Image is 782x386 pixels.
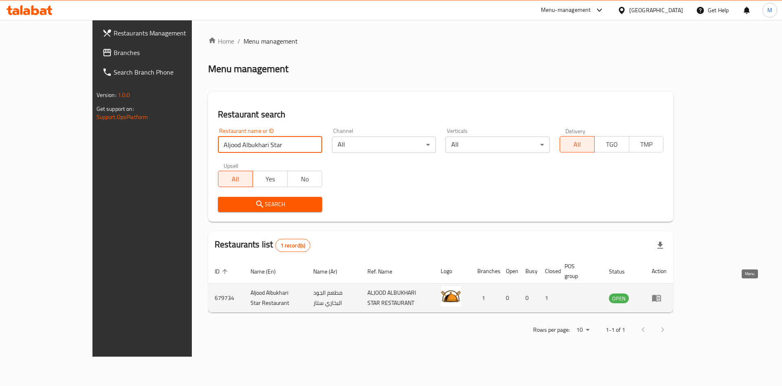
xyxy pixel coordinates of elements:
[224,163,239,168] label: Upsell
[633,139,661,150] span: TMP
[565,261,593,281] span: POS group
[650,236,670,255] div: Export file
[367,267,403,276] span: Ref. Name
[519,259,538,284] th: Busy
[332,137,436,153] div: All
[208,284,244,313] td: 679734
[563,139,591,150] span: All
[237,36,240,46] li: /
[594,136,629,152] button: TGO
[446,137,550,153] div: All
[471,259,499,284] th: Branches
[96,23,223,43] a: Restaurants Management
[573,324,593,336] div: Rows per page:
[218,108,663,121] h2: Restaurant search
[222,173,250,185] span: All
[519,284,538,313] td: 0
[97,104,134,114] span: Get support on:
[218,137,322,153] input: Search for restaurant name or ID..
[118,90,130,100] span: 1.0.0
[609,267,635,276] span: Status
[598,139,626,150] span: TGO
[215,267,230,276] span: ID
[609,294,629,303] span: OPEN
[609,293,629,303] div: OPEN
[250,267,286,276] span: Name (En)
[276,242,310,249] span: 1 record(s)
[208,36,673,46] nav: breadcrumb
[224,199,316,210] span: Search
[313,267,348,276] span: Name (Ar)
[97,90,116,100] span: Version:
[560,136,595,152] button: All
[244,284,307,313] td: Aljood Albukhari Star Restaurant
[215,238,310,252] h2: Restaurants list
[114,28,217,38] span: Restaurants Management
[606,325,625,335] p: 1-1 of 1
[114,48,217,57] span: Branches
[96,62,223,82] a: Search Branch Phone
[361,284,434,313] td: ALJOOD ALBUKHARI STAR RESTAURANT
[218,171,253,187] button: All
[499,259,519,284] th: Open
[538,284,558,313] td: 1
[275,239,311,252] div: Total records count
[114,67,217,77] span: Search Branch Phone
[471,284,499,313] td: 1
[218,197,322,212] button: Search
[499,284,519,313] td: 0
[629,136,664,152] button: TMP
[96,43,223,62] a: Branches
[441,286,461,307] img: Aljood Albukhari Star Restaurant
[533,325,570,335] p: Rows per page:
[629,6,683,15] div: [GEOGRAPHIC_DATA]
[645,259,673,284] th: Action
[541,5,591,15] div: Menu-management
[208,62,288,75] h2: Menu management
[434,259,471,284] th: Logo
[565,128,586,134] label: Delivery
[538,259,558,284] th: Closed
[253,171,288,187] button: Yes
[256,173,284,185] span: Yes
[244,36,298,46] span: Menu management
[208,259,673,313] table: enhanced table
[767,6,772,15] span: M
[307,284,361,313] td: مطعم الجود البخاري ستار
[291,173,319,185] span: No
[287,171,322,187] button: No
[97,112,148,122] a: Support.OpsPlatform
